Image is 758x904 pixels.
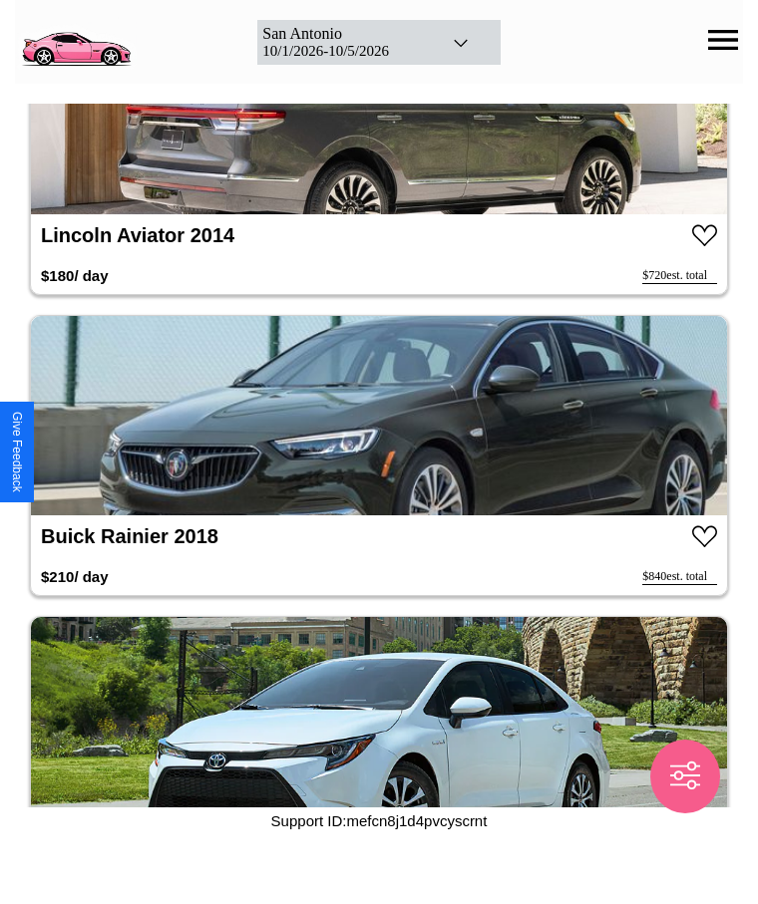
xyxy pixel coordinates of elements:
div: 10 / 1 / 2026 - 10 / 5 / 2026 [262,43,425,60]
h3: $ 180 / day [41,257,109,294]
img: logo [15,10,137,70]
a: Buick Rainier 2018 [41,525,218,547]
p: Support ID: mefcn8j1d4pvcyscrnt [271,807,488,834]
h3: $ 210 / day [41,558,109,595]
div: $ 840 est. total [642,569,717,585]
div: $ 720 est. total [642,268,717,284]
a: Lincoln Aviator 2014 [41,224,234,246]
div: San Antonio [262,25,425,43]
div: Give Feedback [10,412,24,492]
